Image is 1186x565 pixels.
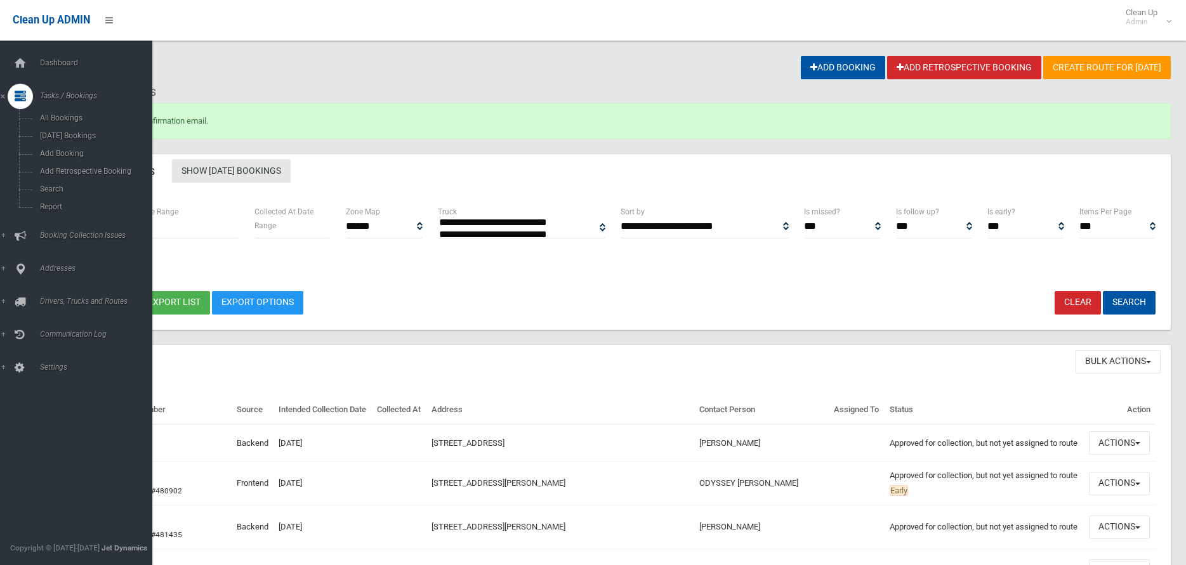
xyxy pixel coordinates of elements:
[56,103,1171,139] div: Booking sent confirmation email.
[887,56,1041,79] a: Add Retrospective Booking
[36,264,162,273] span: Addresses
[829,396,885,425] th: Assigned To
[885,424,1084,461] td: Approved for collection, but not yet assigned to route
[801,56,885,79] a: Add Booking
[10,543,100,552] span: Copyright © [DATE]-[DATE]
[232,462,273,505] td: Frontend
[1089,472,1150,495] button: Actions
[890,485,908,496] span: Early
[36,330,162,339] span: Communication Log
[36,185,151,193] span: Search
[36,58,162,67] span: Dashboard
[1089,431,1150,455] button: Actions
[102,543,147,552] strong: Jet Dynamics
[1119,8,1170,27] span: Clean Up
[432,438,504,448] a: [STREET_ADDRESS]
[372,396,426,425] th: Collected At
[1055,291,1101,315] a: Clear
[36,231,162,240] span: Booking Collection Issues
[1103,291,1156,315] button: Search
[426,396,694,425] th: Address
[36,131,151,140] span: [DATE] Bookings
[1126,17,1157,27] small: Admin
[694,424,829,461] td: [PERSON_NAME]
[273,462,372,505] td: [DATE]
[1084,396,1156,425] th: Action
[885,396,1084,425] th: Status
[100,396,231,425] th: Booking Number
[432,478,565,488] a: [STREET_ADDRESS][PERSON_NAME]
[36,202,151,211] span: Report
[273,396,372,425] th: Intended Collection Date
[694,396,829,425] th: Contact Person
[151,486,182,495] a: #480902
[151,530,182,539] a: #481435
[438,205,457,219] label: Truck
[273,424,372,461] td: [DATE]
[36,91,162,100] span: Tasks / Bookings
[36,297,162,306] span: Drivers, Trucks and Routes
[212,291,303,315] a: Export Options
[1089,516,1150,539] button: Actions
[694,462,829,505] td: ODYSSEY [PERSON_NAME]
[1043,56,1171,79] a: Create route for [DATE]
[172,159,291,183] a: Show [DATE] Bookings
[232,424,273,461] td: Backend
[138,291,210,315] button: Export list
[432,522,565,531] a: [STREET_ADDRESS][PERSON_NAME]
[1076,350,1161,373] button: Bulk Actions
[885,462,1084,505] td: Approved for collection, but not yet assigned to route
[273,505,372,549] td: [DATE]
[36,363,162,372] span: Settings
[36,114,151,122] span: All Bookings
[232,505,273,549] td: Backend
[36,167,151,176] span: Add Retrospective Booking
[885,505,1084,549] td: Approved for collection, but not yet assigned to route
[13,14,90,26] span: Clean Up ADMIN
[694,505,829,549] td: [PERSON_NAME]
[232,396,273,425] th: Source
[36,149,151,158] span: Add Booking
